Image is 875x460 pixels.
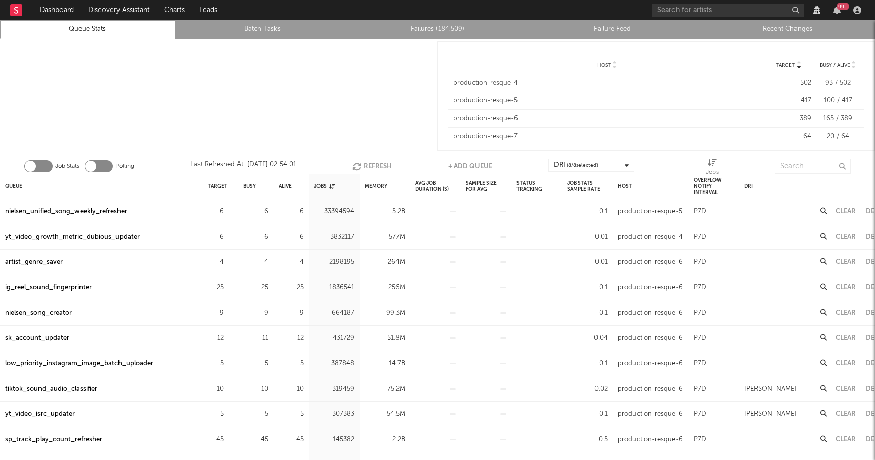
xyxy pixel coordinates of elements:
div: 5.2B [365,206,405,218]
div: 25 [279,282,304,294]
div: 145382 [314,434,354,446]
button: Clear [836,386,856,392]
div: 14.7B [365,358,405,370]
div: 0.1 [567,408,608,420]
button: Clear [836,360,856,367]
div: Host [618,175,632,197]
div: 387848 [314,358,354,370]
div: 51.8M [365,332,405,344]
a: tiktok_sound_audio_classifier [5,383,97,395]
div: 6 [243,231,268,243]
button: Clear [836,208,856,215]
div: 10 [279,383,304,395]
div: P7D [694,307,706,319]
div: production-resque-6 [618,256,683,269]
div: 12 [208,332,224,344]
div: production-resque-4 [618,231,683,243]
button: Clear [836,310,856,316]
div: 0.02 [567,383,608,395]
div: 25 [243,282,268,294]
div: 99 + [837,3,849,10]
div: 0.01 [567,231,608,243]
div: 6 [279,231,304,243]
label: Job Stats [55,160,79,172]
div: Last Refreshed At: [DATE] 02:54:01 [190,159,296,174]
div: production-resque-4 [453,78,761,88]
div: 4 [208,256,224,269]
a: nielsen_song_creator [5,307,72,319]
div: nielsen_unified_song_weekly_refresher [5,206,127,218]
a: Queue Stats [6,23,170,35]
button: Refresh [352,159,392,174]
div: 4 [243,256,268,269]
div: 6 [208,231,224,243]
div: production-resque-6 [618,383,683,395]
div: [PERSON_NAME] [744,383,797,395]
div: production-resque-6 [618,358,683,370]
button: Clear [836,259,856,265]
div: 45 [279,434,304,446]
div: 264M [365,256,405,269]
div: 54.5M [365,408,405,420]
span: Host [597,62,611,68]
div: 99.3M [365,307,405,319]
a: Failures (184,509) [355,23,520,35]
a: Failure Feed [531,23,695,35]
div: 11 [243,332,268,344]
div: low_priority_instagram_image_batch_uploader [5,358,153,370]
div: Queue [5,175,22,197]
div: 0.01 [567,256,608,269]
div: 307383 [314,408,354,420]
a: artist_genre_saver [5,256,63,269]
div: Busy [243,175,256,197]
div: 577M [365,231,405,243]
div: 0.5 [567,434,608,446]
div: 45 [208,434,224,446]
a: ig_reel_sound_fingerprinter [5,282,92,294]
button: 99+ [833,6,841,14]
div: Jobs [706,166,719,178]
div: DRI [744,175,753,197]
div: 5 [243,358,268,370]
div: Job Stats Sample Rate [567,175,608,197]
div: 3832117 [314,231,354,243]
div: 2.2B [365,434,405,446]
div: P7D [694,256,706,269]
div: 0.1 [567,307,608,319]
a: sk_account_updater [5,332,69,344]
div: Status Tracking [516,175,557,197]
div: production-resque-6 [618,282,683,294]
div: 664187 [314,307,354,319]
div: 9 [243,307,268,319]
div: 502 [766,78,811,88]
div: 389 [766,113,811,124]
a: yt_video_isrc_updater [5,408,75,420]
div: Avg Job Duration (s) [415,175,456,197]
div: 319459 [314,383,354,395]
div: production-resque-6 [618,332,683,344]
div: Overflow Notify Interval [694,175,734,197]
div: 1836541 [314,282,354,294]
div: P7D [694,434,706,446]
div: 6 [208,206,224,218]
div: sp_track_play_count_refresher [5,434,102,446]
button: Clear [836,335,856,341]
label: Polling [115,160,134,172]
div: 5 [279,358,304,370]
div: 4 [279,256,304,269]
div: 75.2M [365,383,405,395]
div: 6 [279,206,304,218]
div: 2198195 [314,256,354,269]
div: 33394594 [314,206,354,218]
div: production-resque-6 [618,307,683,319]
div: 20 / 64 [816,132,859,142]
div: 93 / 502 [816,78,859,88]
div: 256M [365,282,405,294]
button: Clear [836,436,856,443]
a: yt_video_growth_metric_dubious_updater [5,231,140,243]
div: 5 [208,408,224,420]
